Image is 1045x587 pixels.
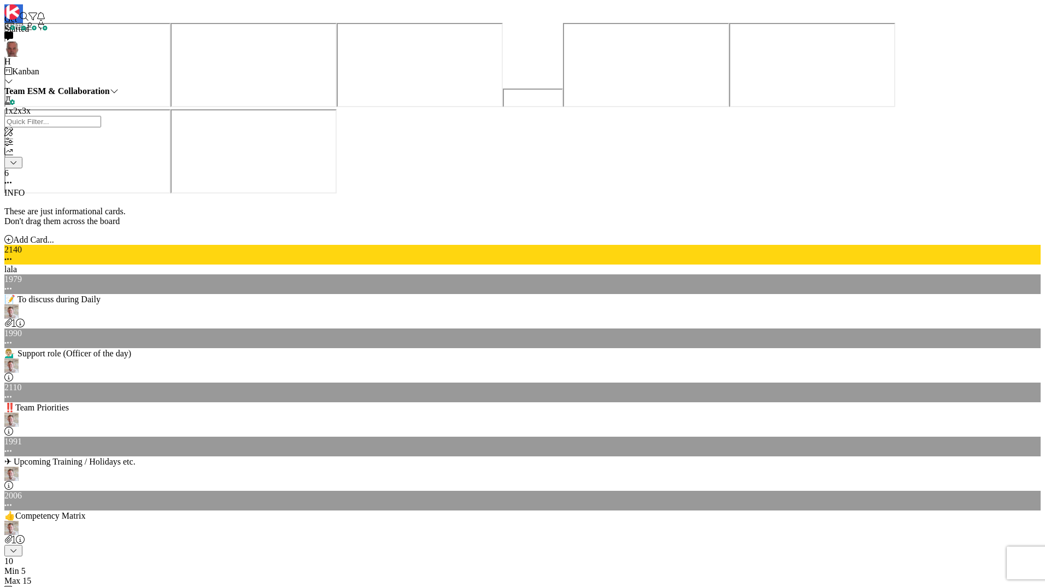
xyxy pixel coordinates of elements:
img: Rd [4,521,19,535]
div: 📝 To discuss during Daily [4,294,1041,304]
input: Quick Filter... [4,116,101,127]
div: 1991 [4,437,1041,456]
div: H [4,57,1041,67]
div: ‼️Team Priorities [4,402,1041,413]
div: Rd [4,467,1041,491]
div: Rd [4,359,1041,383]
img: Rd [4,413,19,427]
div: 1990 [4,328,1041,348]
div: 2006 [4,491,1041,501]
img: Rd [4,304,19,319]
div: 2110 [4,383,1041,402]
iframe: UserGuiding Product Updates [729,23,895,107]
div: 1990 [4,328,1041,338]
span: Add Card... [13,235,54,244]
div: 1991✈ Upcoming Training / Holidays etc. [4,437,1041,467]
div: 1979📝 To discuss during Daily [4,274,1041,304]
div: 1979 [4,274,1041,284]
span: 3x [22,106,31,115]
span: 1 [12,319,16,327]
div: Rd [4,304,1041,328]
div: 2110‼️Team Priorities [4,383,1041,413]
iframe: UserGuiding Knowledge Base [563,23,729,107]
p: These are just informational cards. Don't drag them across the board [4,207,144,226]
b: Team ESM & Collaboration [4,86,110,96]
div: 1990💁🏼‍♂️ Support role (Officer of the day) [4,328,1041,359]
span: Kanban [12,67,39,76]
div: 1979 [4,274,1041,294]
iframe: UserGuiding AI Assistant Launcher [4,109,171,193]
div: 2006👍Competency Matrix [4,491,1041,521]
div: Rd [4,521,1041,545]
div: 2140lala [4,245,1041,274]
span: INFO [4,188,25,197]
div: 💁🏼‍♂️ Support role (Officer of the day) [4,348,1041,359]
iframe: UserGuiding AI Assistant [171,109,337,193]
span: 6 [4,168,9,178]
div: Max 15 [4,576,1041,586]
div: 2006 [4,491,1041,510]
div: 👍Competency Matrix [4,510,1041,521]
div: 2140 [4,245,1041,265]
img: Rd [4,359,19,373]
div: ✈ Upcoming Training / Holidays etc. [4,456,1041,467]
span: 1 [12,535,16,544]
img: Rd [4,467,19,481]
div: 1991 [4,437,1041,447]
div: 2110 [4,383,1041,392]
div: lala [4,265,1041,274]
span: 1x [4,106,13,115]
div: 2140 [4,245,1041,255]
div: Min 5 [4,566,1041,576]
span: 10 [4,556,13,566]
span: 2x [13,106,22,115]
div: Rd [4,413,1041,437]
